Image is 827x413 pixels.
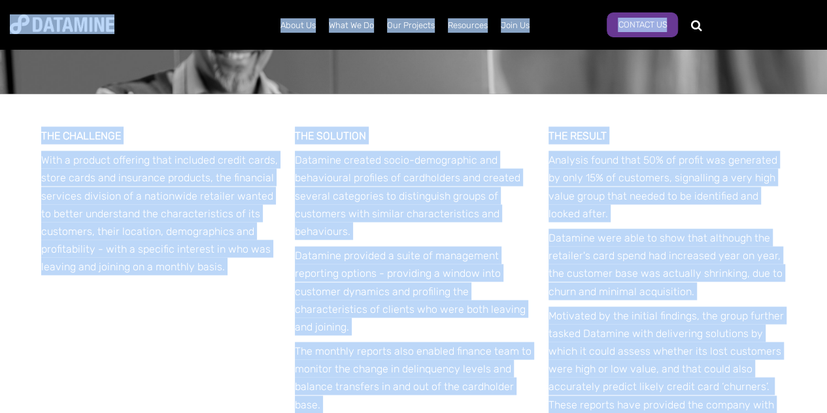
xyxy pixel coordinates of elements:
[441,9,494,43] a: Resources
[549,151,786,222] p: Analysis found that 50% of profit was generated by only 15% of customers, signalling a very high ...
[295,342,533,413] p: The monthly reports also enabled finance team to monitor the change in delinquency levels and bal...
[322,9,380,43] a: What We Do
[607,12,678,37] a: Contact Us
[295,151,533,240] p: Datamine created socio-demographic and behavioural profiles of cardholders and created several ca...
[549,228,786,300] p: Datamine were able to show that although the retailer's card spend had increased year on year, th...
[295,129,366,141] strong: THE SOLUTION
[549,129,607,141] strong: THE RESULT
[274,9,322,43] a: About Us
[494,9,536,43] a: Join Us
[10,14,114,34] img: Datamine
[41,129,121,141] strong: THE CHALLENGE
[41,151,279,275] p: With a product offering that included credit cards, store cards and insurance products, the finan...
[295,246,533,335] p: Datamine provided a suite of management reporting options - providing a window into customer dyna...
[380,9,441,43] a: Our Projects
